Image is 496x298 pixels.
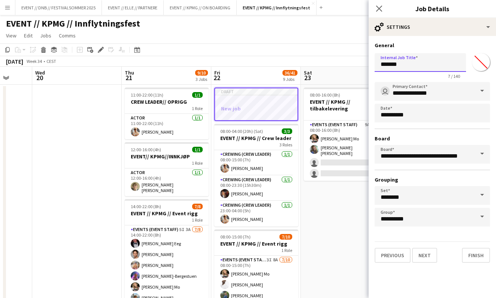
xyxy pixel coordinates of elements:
span: Wed [35,69,45,76]
h3: EVENT// KPMG//INNKJØP [125,153,209,160]
h3: Grouping [375,176,490,183]
span: Fri [214,69,220,76]
div: Draft [215,88,297,94]
span: 36/41 [282,70,297,76]
h1: EVENT // KPMG // Innflytningsfest [6,18,140,29]
span: 20 [34,73,45,82]
h3: Job Details [369,4,496,13]
button: EVENT // KPMG // Innflytningsfest [237,0,317,15]
span: Jobs [40,32,51,39]
a: Jobs [37,31,54,40]
span: View [6,32,16,39]
h3: EVENT // KPMG // Crew leader [214,135,298,142]
div: 9 Jobs [283,76,297,82]
app-job-card: 12:00-16:00 (4h)1/1EVENT// KPMG//INNKJØP1 RoleActor1/112:00-16:00 (4h)[PERSON_NAME] [PERSON_NAME] [125,142,209,196]
button: EVENT // ELLE // PARTNERE [102,0,164,15]
app-card-role: Actor1/112:00-16:00 (4h)[PERSON_NAME] [PERSON_NAME] [125,168,209,196]
span: 7/8 [192,204,203,209]
span: 1 Role [192,160,203,166]
span: 7/10 [279,234,292,240]
span: 9/10 [195,70,208,76]
app-job-card: 11:00-22:00 (11h)1/1CREW LEADER// OPRIGG1 RoleActor1/111:00-22:00 (11h)[PERSON_NAME] [125,88,209,139]
h3: General [375,42,490,49]
span: 11:00-22:00 (11h) [131,92,163,98]
span: 1/1 [192,92,203,98]
button: Next [412,248,437,263]
app-card-role: Crewing (Crew Leader)1/108:00-15:00 (7h)[PERSON_NAME] [214,150,298,176]
span: Sat [304,69,312,76]
span: 1 Role [192,217,203,223]
h3: CREW LEADER// OPRIGG [125,98,209,105]
app-card-role: Crewing (Crew Leader)1/108:00-23:30 (15h30m)[PERSON_NAME] [214,176,298,201]
span: 12:00-16:00 (4h) [131,147,161,152]
button: EVENT // DNB // FESTIVALSOMMER 2025 [15,0,102,15]
div: CEST [46,58,56,64]
span: 3 Roles [279,142,292,148]
button: Previous [375,248,411,263]
span: 7 / 140 [442,73,466,79]
span: Edit [24,32,33,39]
span: 1 Role [281,247,292,253]
h3: EVENT // KPMG // Event rigg [125,210,209,217]
app-card-role: Crewing (Crew Leader)1/123:00-04:00 (5h)[PERSON_NAME] [214,201,298,226]
span: Comms [59,32,76,39]
span: 1/1 [192,147,203,152]
span: 23 [303,73,312,82]
div: Settings [369,18,496,36]
button: Finish [462,248,490,263]
div: [DATE] [6,58,23,65]
div: 3 Jobs [196,76,208,82]
span: 08:00-16:00 (8h) [310,92,340,98]
span: Week 34 [25,58,43,64]
span: 14:00-22:00 (8h) [131,204,161,209]
span: Thu [125,69,134,76]
span: 22 [213,73,220,82]
app-card-role: Actor1/111:00-22:00 (11h)[PERSON_NAME] [125,114,209,139]
span: 3/3 [282,128,292,134]
span: 08:00-15:00 (7h) [220,234,251,240]
a: View [3,31,19,40]
a: Comms [56,31,79,40]
span: 21 [124,73,134,82]
app-job-card: DraftNew job [214,88,298,121]
h3: New job [215,105,297,112]
h3: Board [375,135,490,142]
h3: EVENT // KPMG // Event rigg [214,240,298,247]
a: Edit [21,31,36,40]
app-job-card: 08:00-16:00 (8h)2/4EVENT // KPMG // tilbakelevering1 RoleEvents (Event Staff)9A2/408:00-16:00 (8h... [304,88,388,181]
span: 1 Role [192,106,203,111]
app-card-role: Events (Event Staff)9A2/408:00-16:00 (8h)[PERSON_NAME] Mo[PERSON_NAME] [PERSON_NAME] [304,121,388,181]
button: EVENT // KPMG // ON BOARDING [164,0,237,15]
app-job-card: 08:00-04:00 (20h) (Sat)3/3EVENT // KPMG // Crew leader3 RolesCrewing (Crew Leader)1/108:00-15:00 ... [214,124,298,226]
h3: EVENT // KPMG // tilbakelevering [304,98,388,112]
span: 08:00-04:00 (20h) (Sat) [220,128,263,134]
